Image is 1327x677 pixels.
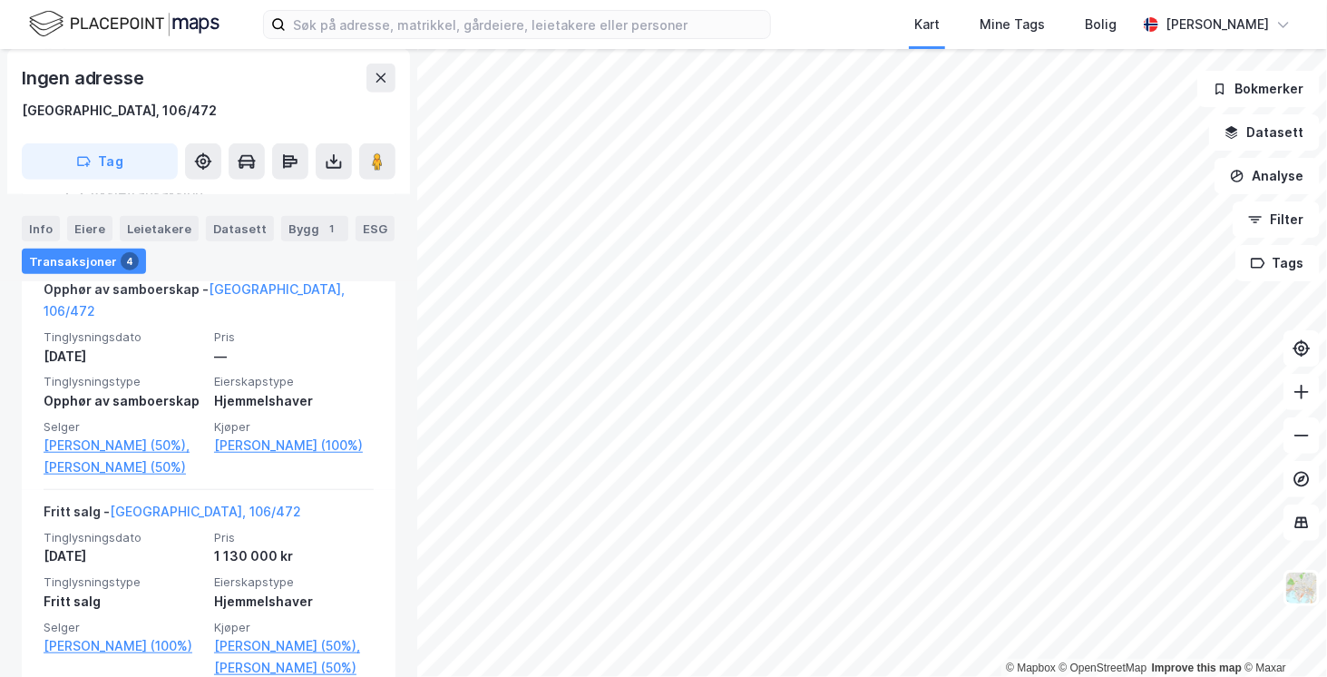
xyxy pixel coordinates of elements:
[1209,114,1320,151] button: Datasett
[110,504,301,519] a: [GEOGRAPHIC_DATA], 106/472
[980,14,1045,35] div: Mine Tags
[22,249,146,274] div: Transaksjoner
[214,329,374,345] span: Pris
[214,545,374,567] div: 1 130 000 kr
[44,545,203,567] div: [DATE]
[1235,245,1320,281] button: Tags
[120,216,199,241] div: Leietakere
[44,456,203,478] a: [PERSON_NAME] (50%)
[214,419,374,435] span: Kjøper
[44,591,203,613] div: Fritt salg
[286,11,770,38] input: Søk på adresse, matrikkel, gårdeiere, leietakere eller personer
[1236,590,1327,677] div: Kontrollprogram for chat
[22,143,178,180] button: Tag
[67,216,112,241] div: Eiere
[206,216,274,241] div: Datasett
[121,252,139,270] div: 4
[356,216,395,241] div: ESG
[323,220,341,238] div: 1
[214,435,374,456] a: [PERSON_NAME] (100%)
[44,279,374,329] div: Opphør av samboerskap -
[44,329,203,345] span: Tinglysningsdato
[281,216,348,241] div: Bygg
[22,216,60,241] div: Info
[44,574,203,590] span: Tinglysningstype
[214,530,374,545] span: Pris
[214,574,374,590] span: Eierskapstype
[1197,71,1320,107] button: Bokmerker
[44,346,203,368] div: [DATE]
[214,620,374,635] span: Kjøper
[44,435,203,456] a: [PERSON_NAME] (50%),
[44,374,203,389] span: Tinglysningstype
[1215,158,1320,194] button: Analyse
[44,501,301,530] div: Fritt salg -
[914,14,940,35] div: Kart
[214,374,374,389] span: Eierskapstype
[214,390,374,412] div: Hjemmelshaver
[44,620,203,635] span: Selger
[44,390,203,412] div: Opphør av samboerskap
[214,635,374,657] a: [PERSON_NAME] (50%),
[44,530,203,545] span: Tinglysningsdato
[44,635,203,657] a: [PERSON_NAME] (100%)
[22,100,217,122] div: [GEOGRAPHIC_DATA], 106/472
[214,591,374,613] div: Hjemmelshaver
[22,64,147,93] div: Ingen adresse
[44,419,203,435] span: Selger
[1166,14,1269,35] div: [PERSON_NAME]
[1236,590,1327,677] iframe: Chat Widget
[1059,662,1147,674] a: OpenStreetMap
[1006,662,1056,674] a: Mapbox
[1284,571,1319,605] img: Z
[214,346,374,368] div: —
[1085,14,1117,35] div: Bolig
[29,8,220,40] img: logo.f888ab2527a4732fd821a326f86c7f29.svg
[1152,662,1242,674] a: Improve this map
[1233,201,1320,238] button: Filter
